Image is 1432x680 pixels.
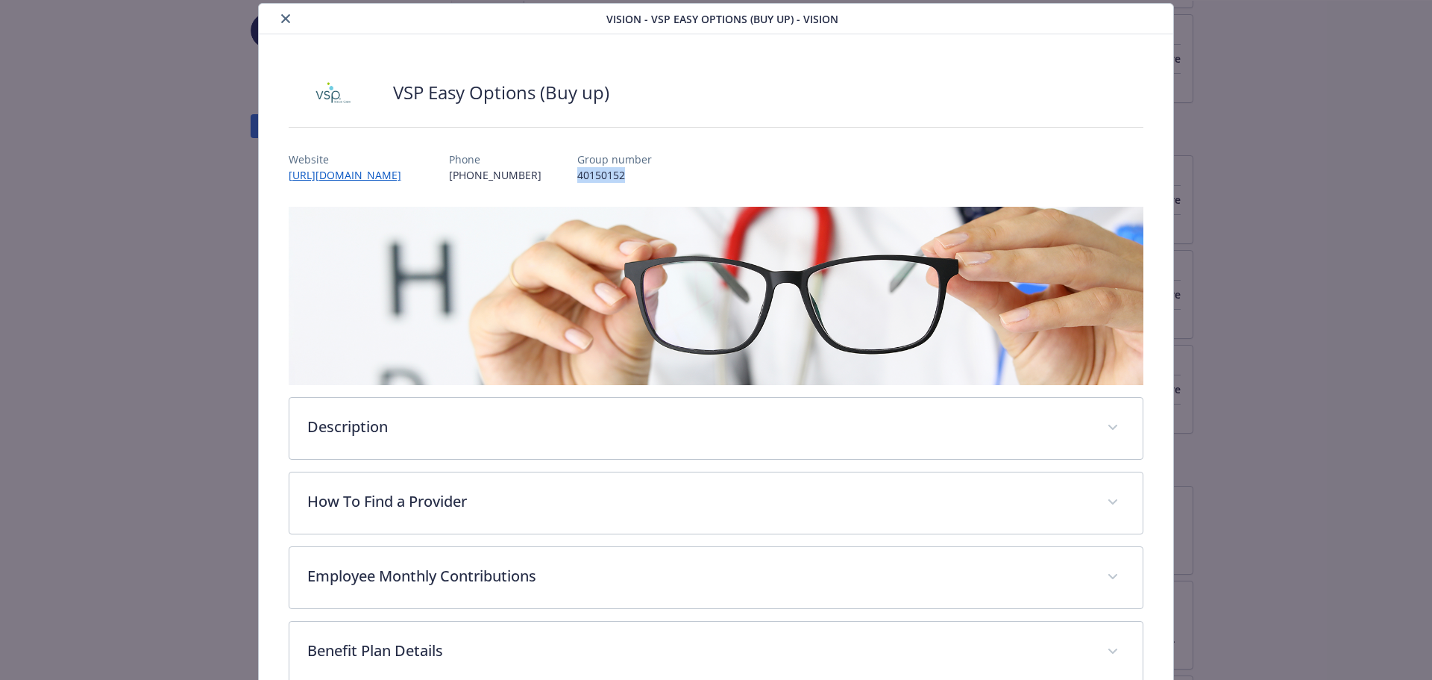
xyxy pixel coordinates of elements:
[289,547,1143,608] div: Employee Monthly Contributions
[289,207,1144,385] img: banner
[289,398,1143,459] div: Description
[577,167,652,183] p: 40150152
[449,167,541,183] p: [PHONE_NUMBER]
[307,640,1090,662] p: Benefit Plan Details
[577,152,652,167] p: Group number
[277,10,295,28] button: close
[307,490,1090,513] p: How To Find a Provider
[449,152,541,167] p: Phone
[393,80,609,105] h2: VSP Easy Options (Buy up)
[289,168,413,182] a: [URL][DOMAIN_NAME]
[289,70,378,115] img: Vision Service Plan
[606,11,838,27] span: Vision - VSP Easy Options (Buy up) - Vision
[289,152,413,167] p: Website
[307,565,1090,587] p: Employee Monthly Contributions
[289,472,1143,534] div: How To Find a Provider
[307,416,1090,438] p: Description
